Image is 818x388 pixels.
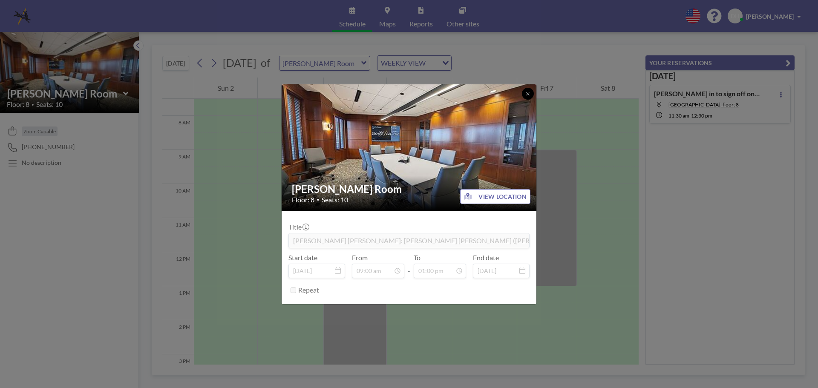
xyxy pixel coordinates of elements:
h2: [PERSON_NAME] Room [292,183,527,195]
label: Repeat [298,286,319,294]
label: Title [288,223,308,231]
button: VIEW LOCATION [460,189,530,204]
span: Seats: 10 [322,195,348,204]
label: End date [473,253,499,262]
input: (No title) [289,233,529,248]
img: 537.jpg [282,51,537,243]
label: From [352,253,368,262]
label: To [414,253,421,262]
span: - [408,256,410,275]
label: Start date [288,253,317,262]
span: • [317,196,320,203]
span: Floor: 8 [292,195,314,204]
